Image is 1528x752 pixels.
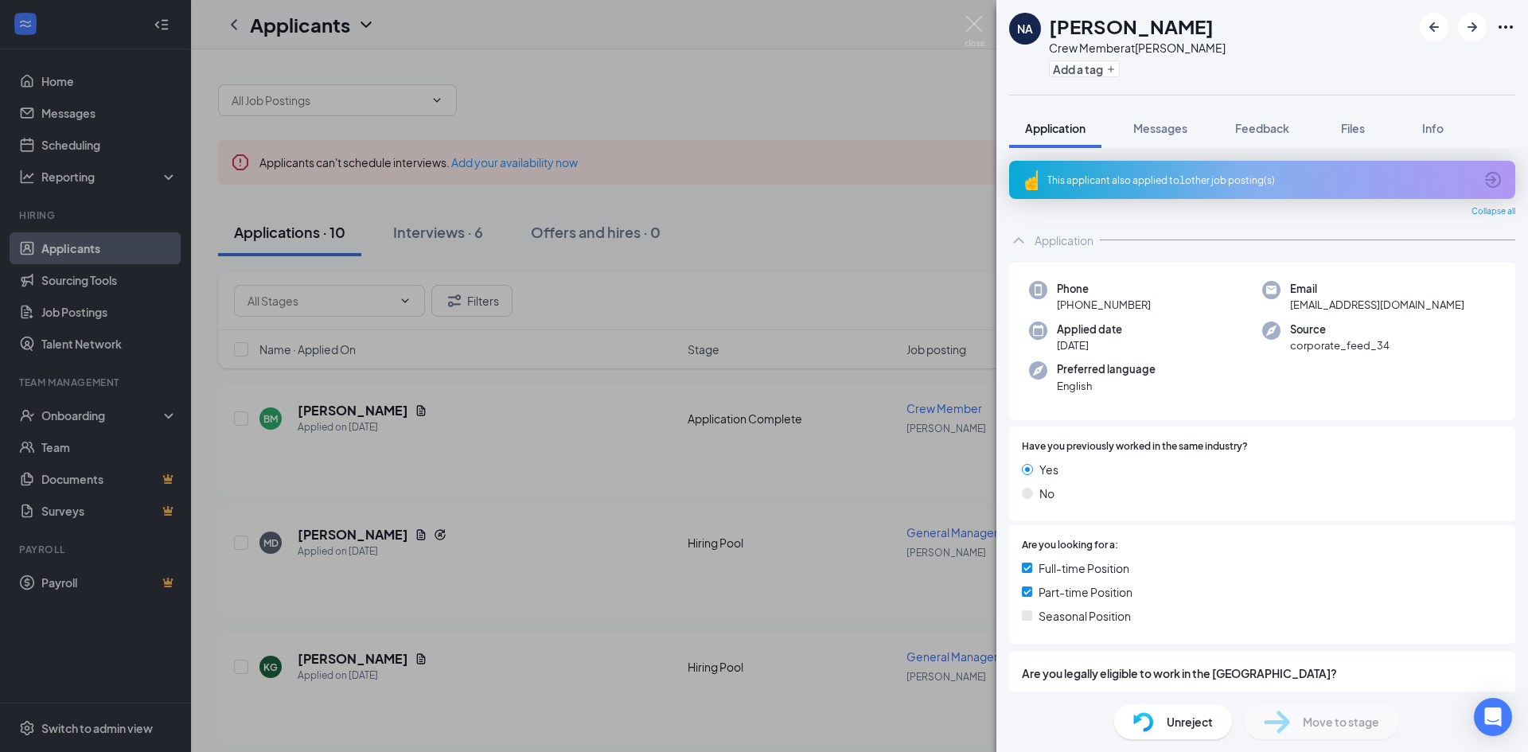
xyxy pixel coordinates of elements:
[1057,361,1156,377] span: Preferred language
[1420,13,1448,41] button: ArrowLeftNew
[1022,538,1118,553] span: Are you looking for a:
[1167,713,1213,731] span: Unreject
[1471,205,1515,218] span: Collapse all
[1483,170,1503,189] svg: ArrowCircle
[1022,439,1248,454] span: Have you previously worked in the same industry?
[1057,337,1122,353] span: [DATE]
[1458,13,1487,41] button: ArrowRight
[1474,698,1512,736] div: Open Intercom Messenger
[1039,688,1107,706] span: yes (Correct)
[1039,583,1132,601] span: Part-time Position
[1057,297,1151,313] span: [PHONE_NUMBER]
[1422,121,1444,135] span: Info
[1009,231,1028,250] svg: ChevronUp
[1049,13,1214,40] h1: [PERSON_NAME]
[1039,607,1131,625] span: Seasonal Position
[1047,173,1474,187] div: This applicant also applied to 1 other job posting(s)
[1025,121,1086,135] span: Application
[1290,297,1464,313] span: [EMAIL_ADDRESS][DOMAIN_NAME]
[1035,232,1093,248] div: Application
[1049,60,1120,77] button: PlusAdd a tag
[1022,664,1503,682] span: Are you legally eligible to work in the [GEOGRAPHIC_DATA]?
[1106,64,1116,74] svg: Plus
[1133,121,1187,135] span: Messages
[1290,337,1390,353] span: corporate_feed_34
[1496,18,1515,37] svg: Ellipses
[1039,461,1058,478] span: Yes
[1057,378,1156,394] span: English
[1235,121,1289,135] span: Feedback
[1039,559,1129,577] span: Full-time Position
[1303,713,1379,731] span: Move to stage
[1017,21,1033,37] div: NA
[1290,281,1464,297] span: Email
[1463,18,1482,37] svg: ArrowRight
[1425,18,1444,37] svg: ArrowLeftNew
[1290,321,1390,337] span: Source
[1039,485,1054,502] span: No
[1057,321,1122,337] span: Applied date
[1049,40,1226,56] div: Crew Member at [PERSON_NAME]
[1057,281,1151,297] span: Phone
[1341,121,1365,135] span: Files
